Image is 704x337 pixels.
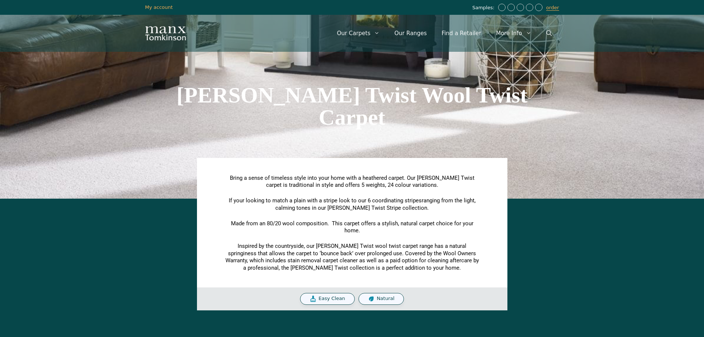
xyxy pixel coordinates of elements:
[145,4,173,10] a: My account
[377,296,394,302] span: Natural
[145,84,559,128] h1: [PERSON_NAME] Twist Wool Twist Carpet
[225,175,480,189] p: Bring a sense of timeless style into your home with a heathered carpet. Our [PERSON_NAME] Twist c...
[546,5,559,11] a: order
[330,22,387,44] a: Our Carpets
[330,22,559,44] nav: Primary
[145,26,186,40] img: Manx Tomkinson
[319,296,345,302] span: Easy Clean
[489,22,538,44] a: More Info
[225,197,480,212] p: If your looking to match a plain with a stripe look to our 6 coordinating stripes
[539,22,559,44] a: Open Search Bar
[275,197,476,211] span: ranging from the light, calming tones in our [PERSON_NAME] Twist Stripe collection.
[225,220,480,235] p: Made from an 80/20 wool composition. This carpet offers a stylish, natural carpet choice for your...
[387,22,434,44] a: Our Ranges
[225,243,480,272] p: Inspired by the countryside, our [PERSON_NAME] Twist wool twist carpet range has a natural spring...
[434,22,489,44] a: Find a Retailer
[472,5,496,11] span: Samples:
